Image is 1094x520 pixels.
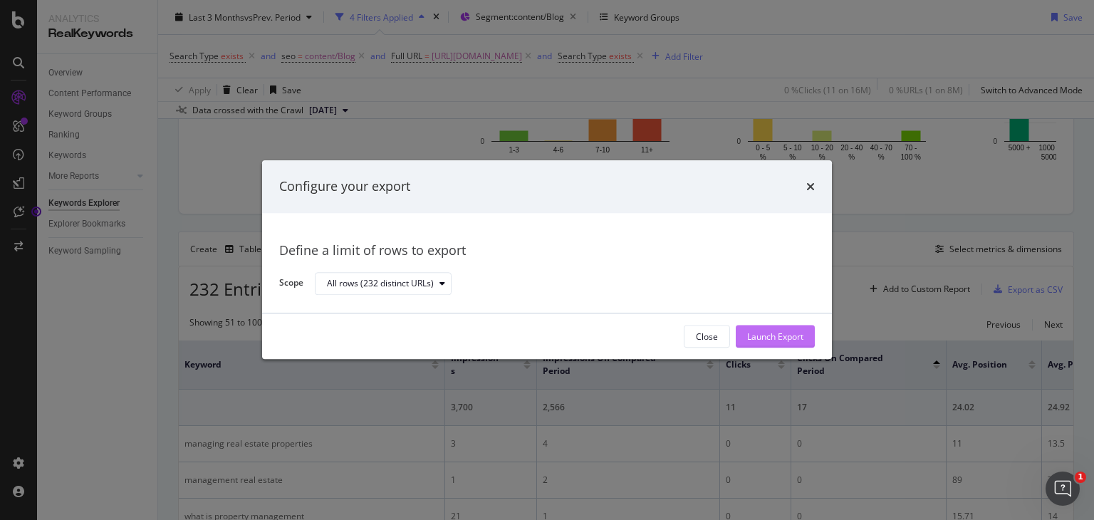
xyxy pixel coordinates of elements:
div: times [806,177,815,196]
button: All rows (232 distinct URLs) [315,272,452,295]
div: Launch Export [747,331,803,343]
div: Close [696,331,718,343]
div: modal [262,160,832,359]
iframe: Intercom live chat [1046,472,1080,506]
button: Launch Export [736,326,815,348]
span: 1 [1075,472,1086,483]
div: All rows (232 distinct URLs) [327,279,434,288]
div: Define a limit of rows to export [279,241,815,260]
div: Configure your export [279,177,410,196]
label: Scope [279,277,303,293]
button: Close [684,326,730,348]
